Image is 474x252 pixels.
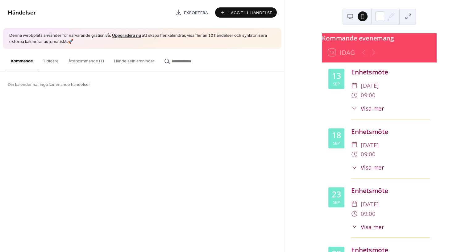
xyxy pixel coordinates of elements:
button: Kommande [6,49,38,71]
span: 09:00 [361,150,375,159]
span: [DATE] [361,199,379,209]
div: sep [333,82,340,86]
div: sep [333,141,340,145]
span: 09:00 [361,90,375,100]
span: Lägg Till Händelse [228,10,272,16]
div: Enhetsmöte [351,127,430,136]
button: Återkommande (1) [64,49,109,71]
span: Denna webbplats använder för närvarande gratisnivå. att skapa fler kalendrar, visa fler än 10 hän... [9,33,275,45]
div: ​ [351,90,358,100]
div: ​ [351,223,358,231]
div: Enhetsmöte [351,67,430,77]
span: Visa mer [361,163,384,172]
div: Kommande evenemang [322,33,437,43]
div: 18 [332,131,341,139]
button: ​Visa mer [351,163,384,172]
div: 13 [332,72,341,80]
span: Exportera [184,10,208,16]
a: Uppgradera nu [112,31,141,40]
div: ​ [351,163,358,172]
button: Lägg Till Händelse [215,7,277,18]
span: Visa mer [361,104,384,112]
span: 09:00 [361,209,375,219]
div: 23 [332,191,341,199]
span: [DATE] [361,140,379,150]
div: sep [333,200,340,204]
div: ​ [351,104,358,112]
span: [DATE] [361,81,379,90]
button: ​Visa mer [351,223,384,231]
div: ​ [351,81,358,90]
span: Visa mer [361,223,384,231]
span: Händelser [8,7,36,19]
div: ​ [351,199,358,209]
button: Händelseinlämningar [109,49,159,71]
button: Tidigare [38,49,64,71]
span: Din kalender har inga kommande händelser [8,82,90,88]
div: Enhetsmöte [351,186,430,195]
div: ​ [351,150,358,159]
button: ​Visa mer [351,104,384,112]
div: ​ [351,140,358,150]
a: Exportera [171,7,213,18]
div: ​ [351,209,358,219]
